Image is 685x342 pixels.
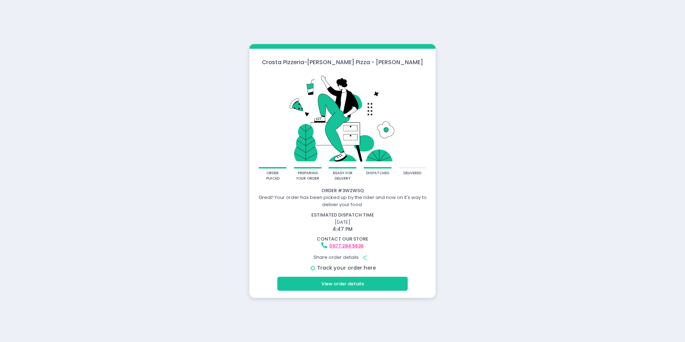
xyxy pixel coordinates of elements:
div: Great! Your order has been picked up by the rider and now on it's way to deliver your food. [250,194,435,208]
a: Track your order here [317,264,376,271]
div: estimated dispatch time [250,212,435,219]
div: Crosta Pizzeria - [PERSON_NAME] Pizza - [PERSON_NAME] [249,58,436,66]
img: talkie [259,71,426,167]
div: ready for delivery [331,171,354,181]
div: delivered [403,171,421,176]
div: contact our store [250,236,435,243]
div: order placed [261,171,284,181]
a: 0977 284 5636 [329,242,364,249]
div: dispatched [366,171,389,176]
div: preparing your order [296,171,319,181]
div: [DATE] [246,212,439,233]
div: Share order details [250,251,435,264]
button: View order details [277,277,408,290]
div: Order # 3W2WSQ [250,187,435,194]
span: 4:47 PM [332,225,353,233]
